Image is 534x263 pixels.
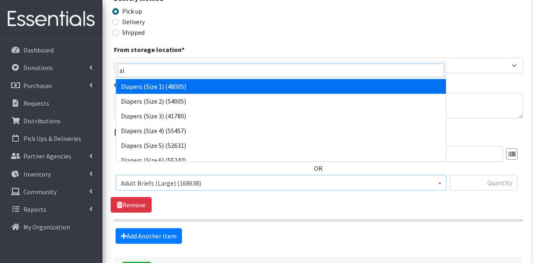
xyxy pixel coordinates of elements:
[116,153,446,168] li: Diapers (Size 6) (55242)
[3,77,99,94] a: Purchases
[114,80,144,90] label: Comment
[23,117,61,125] p: Distributions
[23,205,46,213] p: Reports
[182,45,184,54] abbr: required
[116,175,446,190] span: Adult Briefs (Large) (168638)
[23,82,52,90] p: Purchases
[3,95,99,111] a: Requests
[116,123,446,138] li: Diapers (Size 4) (55457)
[23,63,53,72] p: Donations
[116,138,446,153] li: Diapers (Size 5) (52631)
[3,42,99,58] a: Dashboard
[114,125,523,140] legend: Items in this distribution
[122,6,142,16] label: Pick up
[111,197,152,213] a: Remove
[3,113,99,129] a: Distributions
[23,134,81,143] p: Pick Ups & Deliveries
[23,170,51,178] p: Inventory
[23,46,54,54] p: Dashboard
[23,152,71,160] p: Partner Agencies
[122,27,145,37] label: Shipped
[23,188,57,196] p: Community
[450,175,518,190] input: Quantity
[116,228,182,244] a: Add Another Item
[3,166,99,182] a: Inventory
[3,130,99,147] a: Pick Ups & Deliveries
[3,201,99,218] a: Reports
[114,45,184,54] label: From storage location
[23,99,49,107] p: Requests
[116,94,446,109] li: Diapers (Size 2) (54005)
[3,148,99,164] a: Partner Agencies
[3,5,99,33] img: HumanEssentials
[3,219,99,235] a: My Organization
[116,109,446,123] li: Diapers (Size 3) (41780)
[3,184,99,200] a: Community
[23,223,70,231] p: My Organization
[314,163,323,173] label: OR
[116,79,446,94] li: Diapers (Size 1) (48005)
[121,177,441,189] span: Adult Briefs (Large) (168638)
[3,59,99,76] a: Donations
[122,17,145,27] label: Delivery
